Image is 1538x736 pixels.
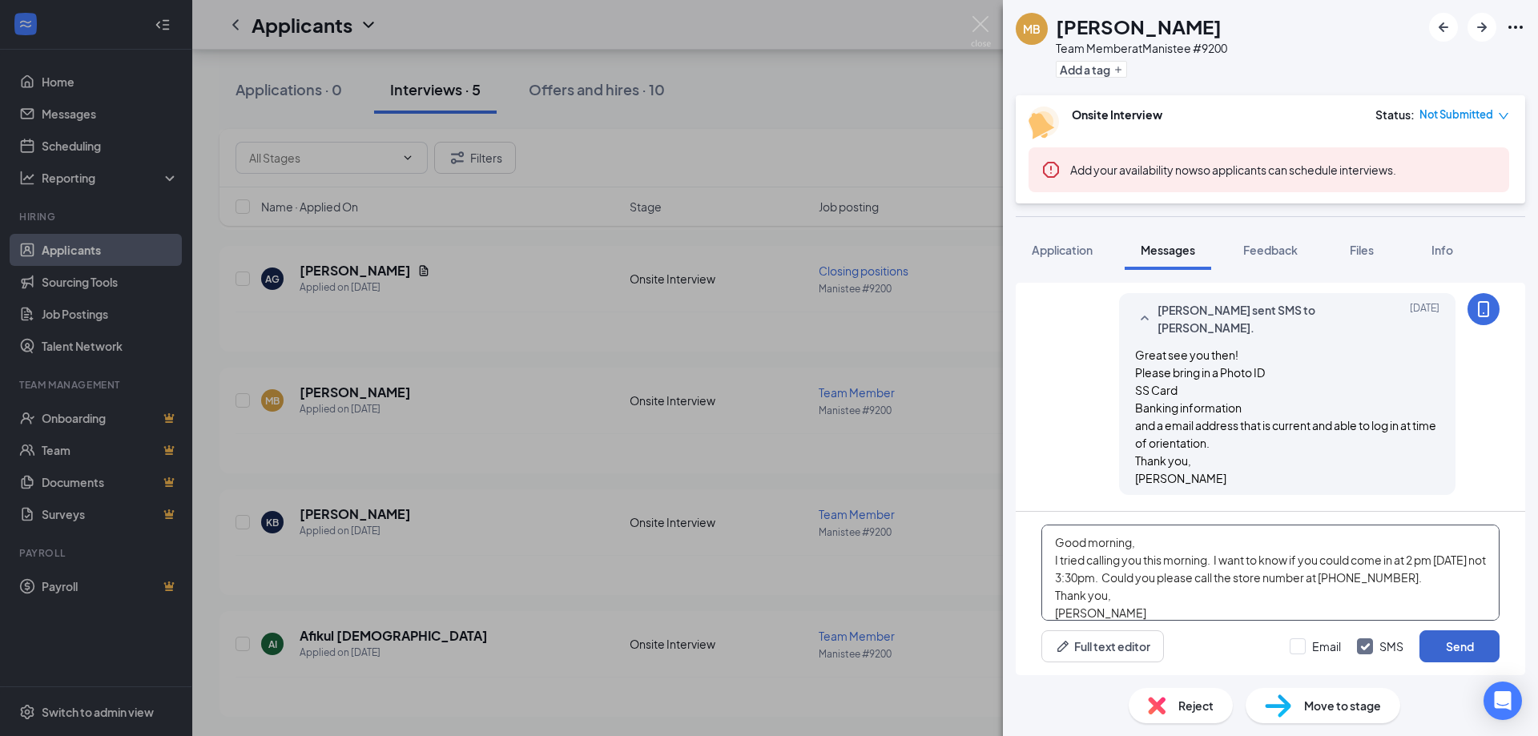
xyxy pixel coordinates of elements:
[1410,301,1439,336] span: [DATE]
[1375,107,1415,123] div: Status :
[1055,638,1071,654] svg: Pen
[1141,243,1195,257] span: Messages
[1178,697,1214,714] span: Reject
[1023,21,1041,37] div: MB
[1072,107,1162,122] b: Onsite Interview
[1434,18,1453,37] svg: ArrowLeftNew
[1135,348,1436,485] span: Great see you then! Please bring in a Photo ID SS Card Banking information and a email address th...
[1498,111,1509,122] span: down
[1032,243,1093,257] span: Application
[1472,18,1492,37] svg: ArrowRight
[1041,525,1500,621] textarea: Good morning, I tried calling you this morning. I want to know if you could come in at 2 pm [DATE...
[1135,309,1154,328] svg: SmallChevronUp
[1056,40,1227,56] div: Team Member at Manistee #9200
[1056,13,1222,40] h1: [PERSON_NAME]
[1419,107,1493,123] span: Not Submitted
[1431,243,1453,257] span: Info
[1484,682,1522,720] div: Open Intercom Messenger
[1304,697,1381,714] span: Move to stage
[1419,630,1500,662] button: Send
[1056,61,1127,78] button: PlusAdd a tag
[1350,243,1374,257] span: Files
[1041,160,1061,179] svg: Error
[1041,630,1164,662] button: Full text editorPen
[1429,13,1458,42] button: ArrowLeftNew
[1474,300,1493,319] svg: MobileSms
[1158,301,1367,336] span: [PERSON_NAME] sent SMS to [PERSON_NAME].
[1243,243,1298,257] span: Feedback
[1113,65,1123,74] svg: Plus
[1070,163,1396,177] span: so applicants can schedule interviews.
[1468,13,1496,42] button: ArrowRight
[1506,18,1525,37] svg: Ellipses
[1070,162,1198,178] button: Add your availability now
